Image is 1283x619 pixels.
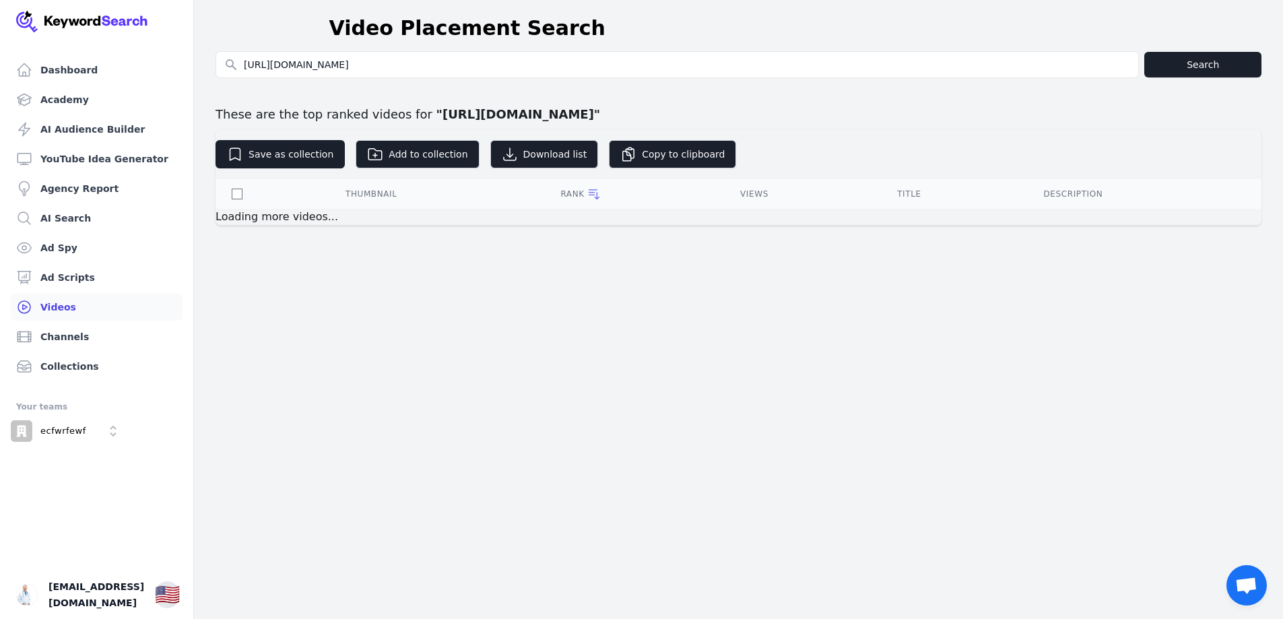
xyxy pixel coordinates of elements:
[11,116,183,143] a: AI Audience Builder
[1044,189,1246,199] div: Description
[11,420,32,442] img: ecfwrfewf
[1144,52,1261,77] button: Search
[11,264,183,291] a: Ad Scripts
[490,140,599,168] button: Download list
[346,189,528,199] div: Thumbnail
[16,11,148,32] img: Your Company
[897,189,1011,199] div: Title
[11,323,183,350] a: Channels
[11,57,183,84] a: Dashboard
[16,584,38,606] img: THUNES FINANCIAL
[216,209,1261,225] h4: Loading more videos...
[544,179,724,209] th: Toggle SortBy
[11,353,183,380] a: Collections
[155,581,180,608] button: 🇺🇸
[48,579,144,611] span: [EMAIL_ADDRESS][DOMAIN_NAME]
[881,179,1027,209] th: Toggle SortBy
[356,140,479,168] button: Add to collection
[155,583,180,607] div: 🇺🇸
[740,189,865,199] div: Views
[11,86,183,113] a: Academy
[232,189,242,199] input: Toggle All Rows Selected
[724,179,881,209] th: Toggle SortBy
[560,187,708,201] div: Rank
[11,294,183,321] a: Videos
[16,399,177,415] div: Your teams
[609,140,736,168] button: Copy to clipboard
[216,140,345,168] button: Save as collection
[11,234,183,261] a: Ad Spy
[1028,179,1262,209] th: Toggle SortBy
[329,179,544,209] th: Toggle SortBy
[216,52,1138,77] input: Search
[1226,565,1267,606] div: 开放式聊天
[11,205,183,232] a: AI Search
[40,425,86,437] p: ecfwrfewf
[216,105,600,124] div: These are the top ranked videos for
[16,584,38,606] button: Open user button
[11,175,183,202] a: Agency Report
[436,107,601,121] span: " [URL][DOMAIN_NAME] "
[11,420,124,442] button: Open organization switcher
[329,16,605,40] h1: Video Placement Search
[11,145,183,172] a: YouTube Idea Generator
